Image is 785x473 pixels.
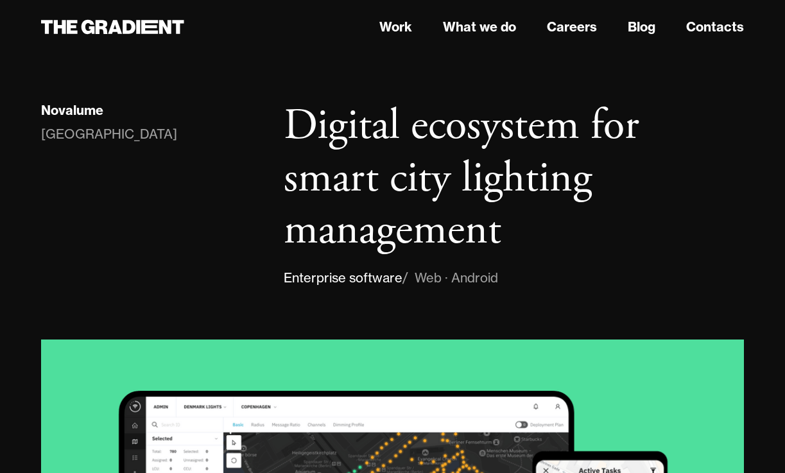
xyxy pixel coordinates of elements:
div: [GEOGRAPHIC_DATA] [41,124,177,144]
a: Work [379,17,412,37]
a: Contacts [686,17,744,37]
div: Enterprise software [284,268,402,288]
div: / Web · Android [402,268,498,288]
a: Careers [547,17,597,37]
a: Blog [628,17,655,37]
h1: Digital ecosystem for smart city lighting management [284,100,744,257]
div: Novalume [41,102,103,119]
a: What we do [443,17,516,37]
